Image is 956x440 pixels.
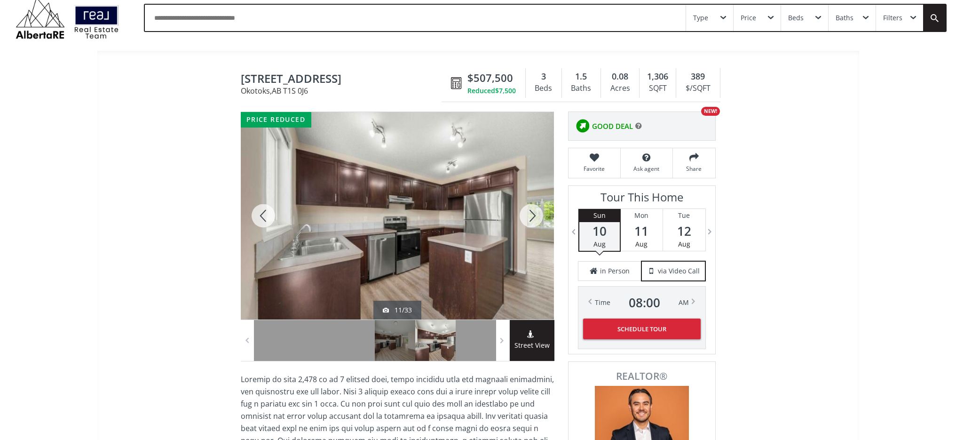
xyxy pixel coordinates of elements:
span: Favorite [573,165,616,173]
span: 12 [663,224,705,238]
div: Beds [788,15,804,21]
div: 0.08 [606,71,634,83]
div: Mon [621,209,663,222]
div: $/SQFT [681,81,715,96]
div: 1.5 [567,71,596,83]
button: Schedule Tour [583,319,701,339]
span: 1,306 [647,71,668,83]
div: 481 Cimarron Boulevard Okotoks, AB T1S 0J6 - Photo 11 of 33 [241,112,554,320]
h3: Tour This Home [578,191,706,208]
div: Beds [530,81,557,96]
span: Share [678,165,711,173]
span: $7,500 [495,86,516,96]
div: Time AM [595,296,689,309]
div: Baths [567,81,596,96]
div: Acres [606,81,634,96]
div: 11/33 [383,305,412,315]
span: Aug [678,240,690,248]
span: 11 [621,224,663,238]
div: Baths [836,15,853,21]
div: Reduced [467,86,516,96]
div: 389 [681,71,715,83]
div: Price [741,15,756,21]
span: Aug [635,240,648,248]
span: GOOD DEAL [592,121,633,131]
div: price reduced [241,112,311,128]
span: REALTOR® [579,371,705,381]
span: Street View [510,340,554,351]
div: Filters [883,15,902,21]
div: NEW! [701,107,720,116]
span: in Person [600,266,630,276]
span: 481 Cimarron Boulevard [241,72,446,87]
img: rating icon [573,117,592,136]
div: Tue [663,209,705,222]
span: Aug [593,240,606,248]
div: 3 [530,71,557,83]
div: Sun [579,209,620,222]
span: $507,500 [467,71,513,85]
span: 08 : 00 [629,296,660,309]
span: Okotoks , AB T1S 0J6 [241,87,446,95]
span: via Video Call [658,266,700,276]
div: SQFT [644,81,671,96]
div: Type [693,15,708,21]
span: Ask agent [625,165,668,173]
span: 10 [579,224,620,238]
